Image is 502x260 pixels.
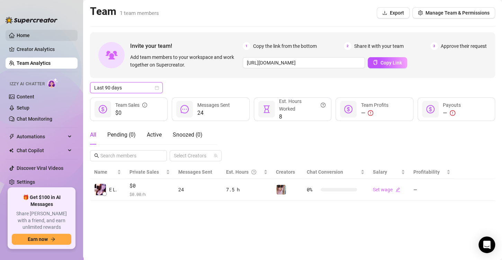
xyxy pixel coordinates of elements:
span: download [382,10,387,15]
div: Est. Hours [226,168,262,176]
span: Automations [17,131,66,142]
span: calendar [155,86,159,90]
span: Team Profits [361,102,388,108]
span: exclamation-circle [450,110,455,116]
div: — [361,109,388,117]
span: arrow-right [51,237,55,242]
img: logo-BBDzfeDw.svg [6,17,57,24]
span: Chat Copilot [17,145,66,156]
img: Misty [276,185,286,194]
span: message [180,105,189,113]
span: 3 [430,42,438,50]
span: 8 [279,113,325,121]
span: 1 [243,42,250,50]
div: Pending ( 0 ) [107,131,136,139]
div: Est. Hours Worked [279,97,325,113]
a: Discover Viral Videos [17,165,63,171]
th: Creators [272,165,303,179]
a: Chat Monitoring [17,116,52,122]
img: AI Chatter [47,78,58,88]
a: Content [17,94,34,99]
span: Chat Conversion [307,169,343,175]
span: Export [390,10,404,16]
a: Set wageedit [373,187,400,192]
span: thunderbolt [9,134,15,139]
span: hourglass [262,105,271,113]
span: Share [PERSON_NAME] with a friend, and earn unlimited rewards [12,210,71,231]
span: 🎁 Get $100 in AI Messages [12,194,71,208]
div: 7.5 h [226,186,268,193]
span: Messages Sent [178,169,212,175]
span: Approve their request [441,42,487,50]
div: Open Intercom Messenger [478,236,495,253]
span: Profitability [413,169,440,175]
span: $0 [115,109,147,117]
span: E L. [109,186,117,193]
button: Earn nowarrow-right [12,234,71,245]
span: 2 [344,42,351,50]
a: Team Analytics [17,60,51,66]
td: — [409,179,455,201]
h2: Team [90,5,159,18]
a: Settings [17,179,35,185]
span: Share it with your team [354,42,404,50]
span: 1 team members [120,10,159,16]
span: Copy Link [380,60,402,66]
span: search [94,153,99,158]
span: setting [418,10,423,15]
button: Copy Link [368,57,407,68]
th: Name [90,165,125,179]
span: Active [147,131,162,138]
span: question-circle [251,168,256,176]
span: $ 0.00 /h [129,191,170,198]
span: 0 % [307,186,318,193]
span: Add team members to your workspace and work together on Supercreator. [130,53,240,69]
span: dollar-circle [426,105,434,113]
span: 24 [197,109,230,117]
span: Salary [373,169,387,175]
span: Invite your team! [130,42,243,50]
span: Name [94,168,116,176]
div: 24 [178,186,218,193]
span: team [214,154,218,158]
div: — [443,109,461,117]
span: info-circle [142,101,147,109]
span: $0 [129,182,170,190]
span: Izzy AI Chatter [10,81,45,87]
span: Messages Sent [197,102,230,108]
span: Last 90 days [94,83,159,93]
span: Copy the link from the bottom [253,42,317,50]
img: E L [95,184,106,195]
span: exclamation-circle [368,110,373,116]
a: Creator Analytics [17,44,72,55]
span: edit [395,187,400,192]
div: Team Sales [115,101,147,109]
span: Payouts [443,102,461,108]
span: Earn now [28,236,48,242]
input: Search members [100,152,157,159]
span: dollar-circle [99,105,107,113]
div: All [90,131,96,139]
a: Home [17,33,30,38]
button: Export [377,7,410,18]
button: Manage Team & Permissions [412,7,495,18]
img: Chat Copilot [9,148,14,153]
span: question-circle [321,97,325,113]
span: Private Sales [129,169,159,175]
span: dollar-circle [344,105,352,113]
span: Snoozed ( 0 ) [173,131,203,138]
span: copy [373,60,378,65]
span: Manage Team & Permissions [425,10,490,16]
a: Setup [17,105,29,111]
